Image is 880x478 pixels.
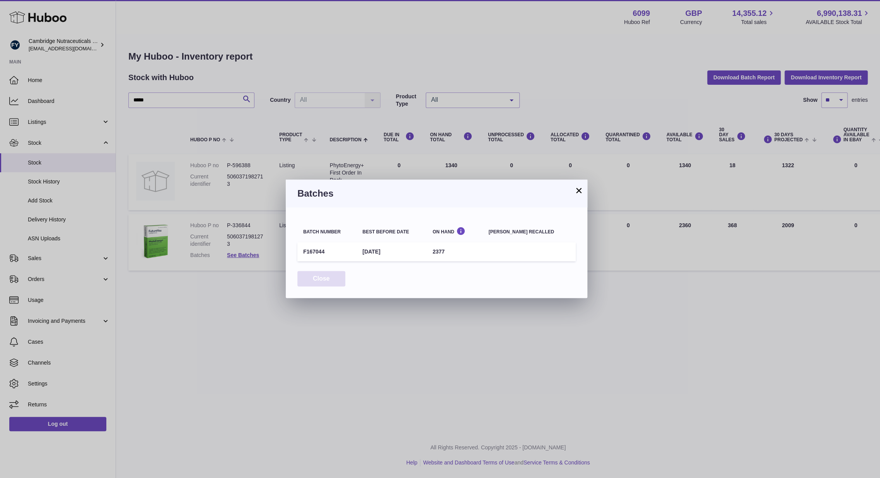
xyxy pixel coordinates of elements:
[297,242,356,261] td: F167044
[427,242,483,261] td: 2377
[489,230,570,235] div: [PERSON_NAME] recalled
[362,230,421,235] div: Best before date
[297,271,345,287] button: Close
[574,186,583,195] button: ×
[433,227,477,234] div: On Hand
[297,187,576,200] h3: Batches
[303,230,351,235] div: Batch number
[356,242,426,261] td: [DATE]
